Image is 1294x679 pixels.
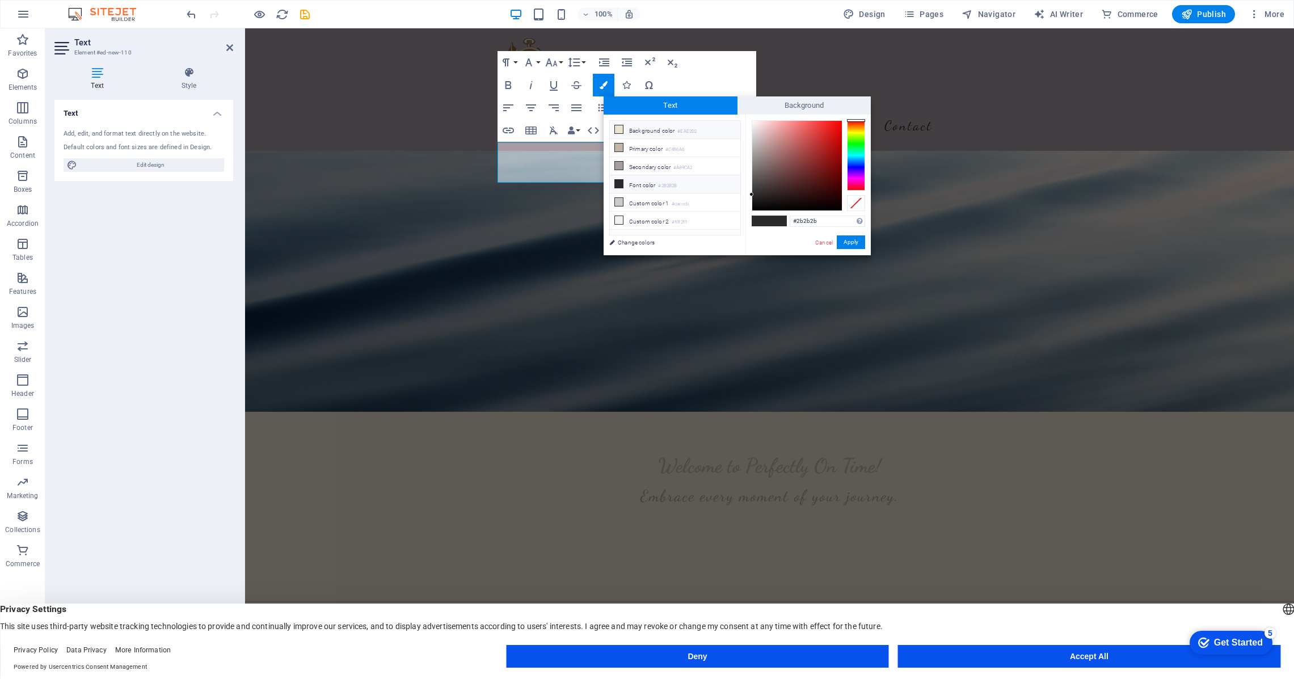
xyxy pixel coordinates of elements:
[520,74,542,96] button: Italic (⌘I)
[6,559,40,568] p: Commerce
[74,37,233,48] h2: Text
[847,195,865,211] div: Clear Color Selection
[752,216,769,226] span: #2b2b2b
[838,5,890,23] div: Design (Ctrl+Alt+Y)
[9,287,36,296] p: Features
[610,175,740,193] li: Font color
[1034,9,1083,20] span: AI Writer
[252,7,266,21] button: Click here to leave preview mode and continue editing
[5,525,40,534] p: Collections
[498,51,519,74] button: Paragraph Format
[737,96,871,115] span: Background
[245,28,1294,661] iframe: To enrich screen reader interactions, please activate Accessibility in Grammarly extension settings
[498,96,519,119] button: Align Left
[10,151,35,160] p: Content
[520,51,542,74] button: Font Family
[595,7,613,21] h6: 100%
[566,74,587,96] button: Strikethrough
[12,423,33,432] p: Footer
[566,119,581,142] button: Data Bindings
[673,164,692,172] small: #A89CA2
[64,129,224,139] div: Add, edit, and format text directly on the website.
[11,321,35,330] p: Images
[610,193,740,212] li: Custom color 1
[11,389,34,398] p: Header
[275,7,289,21] button: reload
[624,9,634,19] i: On resize automatically adjust zoom level to fit chosen device.
[593,51,615,74] button: Increase Indent
[604,235,735,250] a: Change colors
[658,182,677,190] small: #2B2B2B
[298,7,311,21] button: save
[498,119,519,142] button: Insert Link
[12,457,33,466] p: Forms
[12,253,33,262] p: Tables
[1101,9,1158,20] span: Commerce
[1029,5,1088,23] button: AI Writer
[838,5,890,23] button: Design
[64,143,224,153] div: Default colors and font sizes are defined in Design.
[843,9,886,20] span: Design
[1249,9,1284,20] span: More
[184,7,198,21] button: undo
[616,51,638,74] button: Decrease Indent
[593,74,614,96] button: Colors
[962,9,1015,20] span: Navigator
[543,74,564,96] button: Underline (⌘U)
[610,212,740,230] li: Custom color 2
[1244,5,1289,23] button: More
[498,74,519,96] button: Bold (⌘B)
[543,96,564,119] button: Align Right
[769,216,786,226] span: #2b2b2b
[639,51,660,74] button: Superscript
[661,51,683,74] button: Subscript
[14,185,32,194] p: Boxes
[74,48,210,58] h3: Element #ed-new-110
[520,119,542,142] button: Insert Table
[8,49,37,58] p: Favorites
[610,157,740,175] li: Secondary color
[65,7,150,21] img: Editor Logo
[610,121,740,139] li: Background color
[14,355,32,364] p: Slider
[904,9,943,20] span: Pages
[899,5,948,23] button: Pages
[54,67,145,91] h4: Text
[1172,5,1235,23] button: Publish
[543,119,564,142] button: Clear Formatting
[566,51,587,74] button: Line Height
[616,74,637,96] button: Icons
[610,139,740,157] li: Primary color
[7,219,39,228] p: Accordion
[1181,9,1226,20] span: Publish
[64,158,224,172] button: Edit design
[276,8,289,21] i: Reload page
[520,96,542,119] button: Align Center
[957,5,1020,23] button: Navigator
[566,96,587,119] button: Align Justify
[672,200,689,208] small: #cacccb
[837,235,865,249] button: Apply
[1181,625,1277,659] iframe: To enrich screen reader interactions, please activate Accessibility in Grammarly extension settings
[185,8,198,21] i: Undo: Change text (Ctrl+Z)
[1097,5,1163,23] button: Commerce
[593,96,614,119] button: Unordered List
[677,128,697,136] small: #EAE2D2
[665,146,684,154] small: #C4B6A6
[638,74,660,96] button: Special Characters
[814,238,834,247] a: Cancel
[81,158,221,172] span: Edit design
[54,100,233,120] h4: Text
[9,117,37,126] p: Columns
[7,491,38,500] p: Marketing
[543,51,564,74] button: Font Size
[583,119,604,142] button: HTML
[672,218,687,226] small: #f0f2f1
[9,83,37,92] p: Elements
[578,7,618,21] button: 100%
[145,67,233,91] h4: Style
[298,8,311,21] i: Save (Ctrl+S)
